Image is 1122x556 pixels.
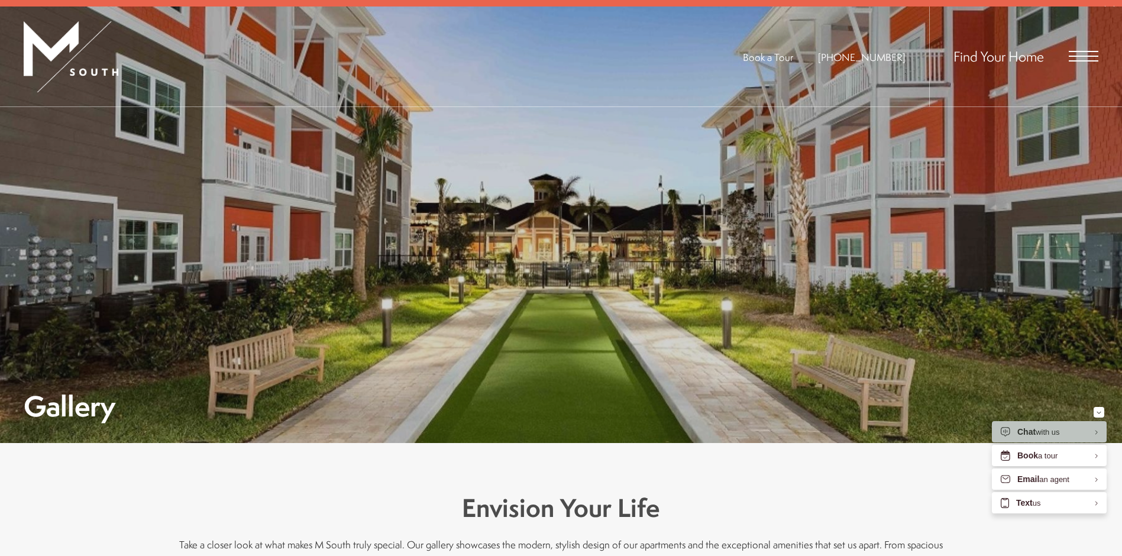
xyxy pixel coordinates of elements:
[1069,51,1098,62] button: Open Menu
[24,21,118,92] img: MSouth
[177,490,946,526] h3: Envision Your Life
[24,393,115,419] h1: Gallery
[743,50,793,64] a: Book a Tour
[818,50,906,64] a: Call Us at 813-570-8014
[818,50,906,64] span: [PHONE_NUMBER]
[953,47,1044,66] a: Find Your Home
